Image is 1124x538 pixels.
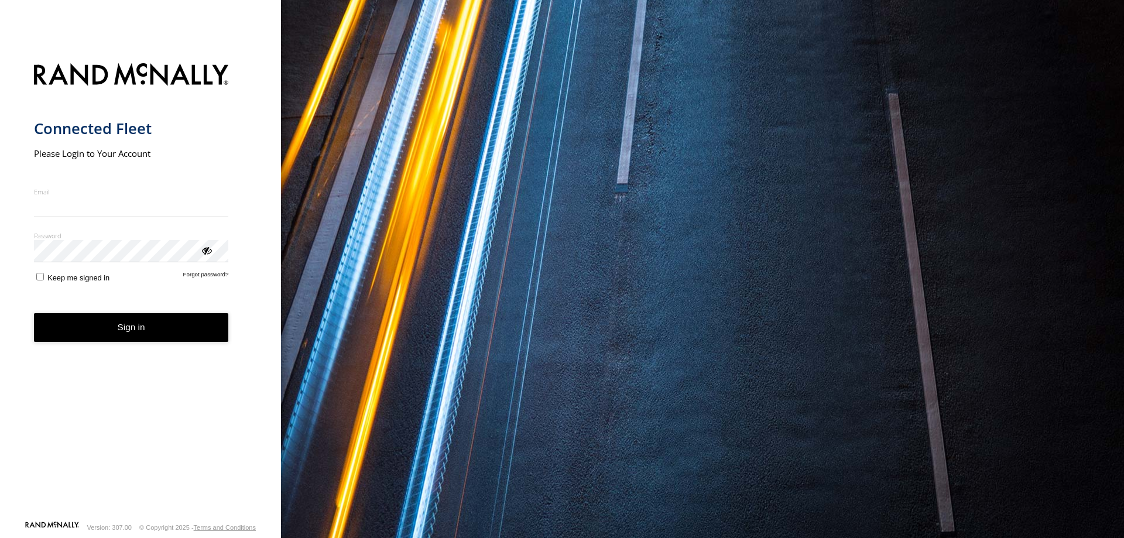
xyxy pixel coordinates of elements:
[87,524,132,531] div: Version: 307.00
[34,313,229,342] button: Sign in
[34,61,229,91] img: Rand McNally
[183,271,229,282] a: Forgot password?
[25,522,79,533] a: Visit our Website
[36,273,44,280] input: Keep me signed in
[139,524,256,531] div: © Copyright 2025 -
[194,524,256,531] a: Terms and Conditions
[34,187,229,196] label: Email
[200,244,212,256] div: ViewPassword
[34,56,248,520] form: main
[34,148,229,159] h2: Please Login to Your Account
[34,119,229,138] h1: Connected Fleet
[34,231,229,240] label: Password
[47,273,109,282] span: Keep me signed in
